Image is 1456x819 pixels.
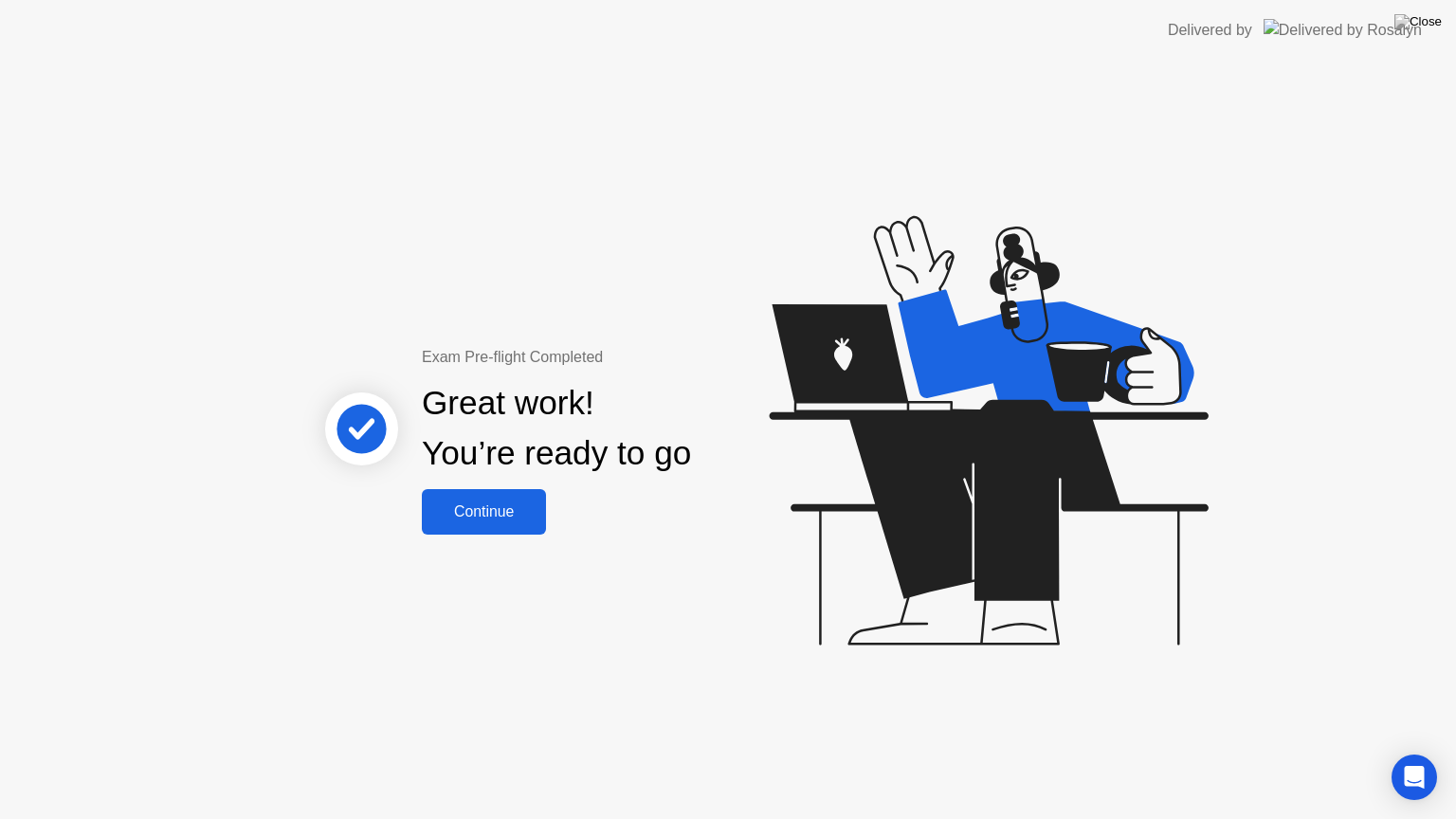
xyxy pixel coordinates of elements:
[1394,14,1442,29] img: Close
[422,346,813,369] div: Exam Pre-flight Completed
[422,489,546,535] button: Continue
[422,378,691,479] div: Great work! You’re ready to go
[1264,19,1422,41] img: Delivered by Rosalyn
[428,503,540,520] div: Continue
[1392,755,1437,800] div: Open Intercom Messenger
[1168,19,1252,42] div: Delivered by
